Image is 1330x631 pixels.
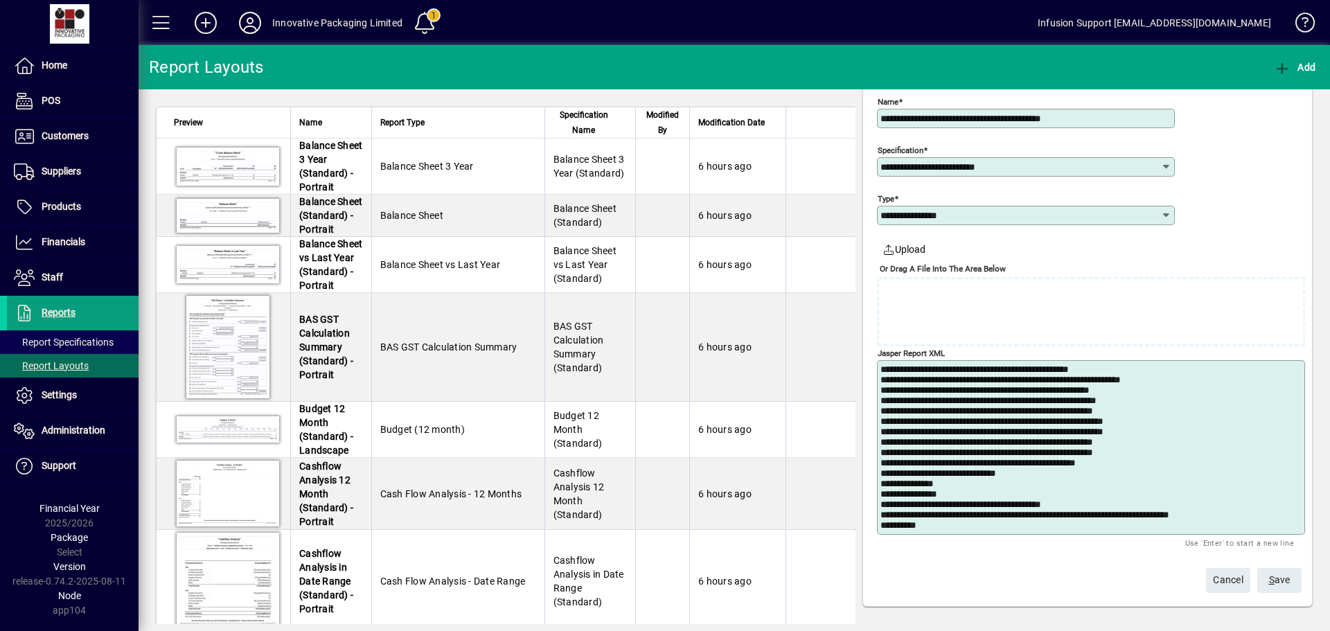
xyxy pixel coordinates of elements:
span: Specification Name [553,107,615,138]
span: Cashflow Analysis in Date Range (Standard) - Portrait [299,548,353,614]
div: Specification Name [553,107,628,138]
button: Save [1257,568,1302,593]
mat-label: Specification [878,145,923,155]
span: Financials [42,236,85,247]
span: Package [51,532,88,543]
button: Upload [877,237,931,262]
button: Add [1270,55,1319,80]
span: Cash Flow Analysis - 12 Months [380,488,522,499]
span: Report Specifications [14,337,114,348]
a: Suppliers [7,154,139,189]
span: Financial Year [39,503,100,514]
mat-label: Name [878,97,898,107]
span: Budget (12 month) [380,424,465,435]
div: Modification Date [698,115,777,130]
div: Report Type [380,115,536,130]
span: Suppliers [42,166,81,177]
td: 6 hours ago [689,458,786,530]
span: Name [299,115,322,130]
a: Financials [7,225,139,260]
span: ave [1269,569,1291,592]
span: Settings [42,389,77,400]
mat-label: Jasper Report XML [878,348,945,358]
span: Balance Sheet [380,210,443,221]
span: Balance Sheet 3 Year [380,161,474,172]
td: 6 hours ago [689,195,786,237]
div: Infusion Support [EMAIL_ADDRESS][DOMAIN_NAME] [1038,12,1271,34]
span: S [1269,574,1275,585]
div: Report Layouts [149,56,264,78]
span: Balance Sheet vs Last Year (Standard) - Portrait [299,238,362,291]
a: POS [7,84,139,118]
span: Cashflow Analysis in Date Range (Standard) [553,555,624,607]
span: Report Type [380,115,425,130]
span: Balance Sheet 3 Year (Standard) - Portrait [299,140,362,193]
a: Home [7,48,139,83]
span: Customers [42,130,89,141]
span: Report Layouts [14,360,89,371]
a: Staff [7,260,139,295]
mat-hint: Use 'Enter' to start a new line [1185,535,1294,551]
button: Cancel [1206,568,1250,593]
span: Products [42,201,81,212]
span: Home [42,60,67,71]
span: Balance Sheet vs Last Year [380,259,501,270]
span: Administration [42,425,105,436]
span: Upload [883,242,925,257]
span: Modification Date [698,115,765,130]
button: Add [184,10,228,35]
span: Reports [42,307,76,318]
div: Name [299,115,363,130]
a: Knowledge Base [1285,3,1313,48]
span: Cashflow Analysis 12 Month (Standard) - Portrait [299,461,353,527]
span: Version [53,561,86,572]
span: Cashflow Analysis 12 Month (Standard) [553,468,605,520]
td: 6 hours ago [689,293,786,402]
div: Innovative Packaging Limited [272,12,402,34]
span: Budget 12 Month (Standard) - Landscape [299,403,353,456]
span: BAS GST Calculation Summary [380,341,517,353]
span: Preview [174,115,203,130]
span: Staff [42,272,63,283]
span: BAS GST Calculation Summary (Standard) [553,321,604,373]
span: Support [42,460,76,471]
span: Cash Flow Analysis - Date Range [380,576,526,587]
span: Modified By [644,107,681,138]
span: Budget 12 Month (Standard) [553,410,603,449]
span: Add [1274,62,1315,73]
span: Balance Sheet (Standard) - Portrait [299,196,362,235]
span: Balance Sheet (Standard) [553,203,617,228]
mat-label: Type [878,194,894,204]
a: Products [7,190,139,224]
td: 6 hours ago [689,139,786,195]
span: Cancel [1213,569,1243,592]
td: 6 hours ago [689,402,786,458]
a: Customers [7,119,139,154]
span: Node [58,590,81,601]
a: Administration [7,414,139,448]
button: Profile [228,10,272,35]
span: BAS GST Calculation Summary (Standard) - Portrait [299,314,353,380]
a: Report Specifications [7,330,139,354]
a: Settings [7,378,139,413]
span: POS [42,95,60,106]
a: Report Layouts [7,354,139,377]
span: Balance Sheet vs Last Year (Standard) [553,245,617,284]
td: 6 hours ago [689,237,786,293]
span: Balance Sheet 3 Year (Standard) [553,154,625,179]
a: Support [7,449,139,483]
